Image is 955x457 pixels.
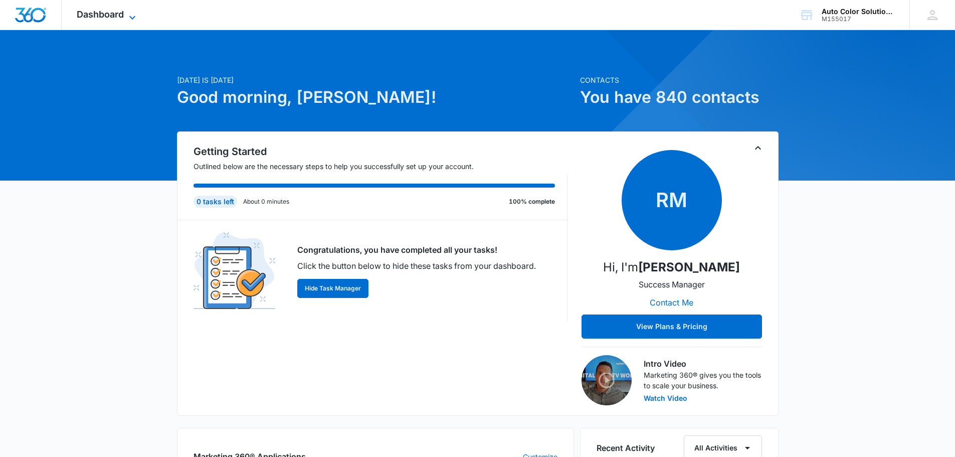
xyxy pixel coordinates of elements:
div: account name [822,8,895,16]
p: Congratulations, you have completed all your tasks! [297,244,536,256]
button: Toggle Collapse [752,142,764,154]
h3: Intro Video [644,358,762,370]
button: View Plans & Pricing [582,315,762,339]
h1: Good morning, [PERSON_NAME]! [177,85,574,109]
h6: Recent Activity [597,442,655,454]
p: Marketing 360® gives you the tools to scale your business. [644,370,762,391]
img: Intro Video [582,355,632,405]
p: Contacts [580,75,779,85]
div: 0 tasks left [194,196,237,208]
p: Success Manager [639,278,705,290]
span: Dashboard [77,9,124,20]
p: Click the button below to hide these tasks from your dashboard. [297,260,536,272]
button: Watch Video [644,395,687,402]
h2: Getting Started [194,144,567,159]
div: account id [822,16,895,23]
p: Hi, I'm [603,258,740,276]
h1: You have 840 contacts [580,85,779,109]
p: Outlined below are the necessary steps to help you successfully set up your account. [194,161,567,172]
strong: [PERSON_NAME] [638,260,740,274]
p: [DATE] is [DATE] [177,75,574,85]
span: RM [622,150,722,250]
button: Hide Task Manager [297,279,368,298]
p: About 0 minutes [243,197,289,206]
p: 100% complete [509,197,555,206]
button: Contact Me [640,290,703,315]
